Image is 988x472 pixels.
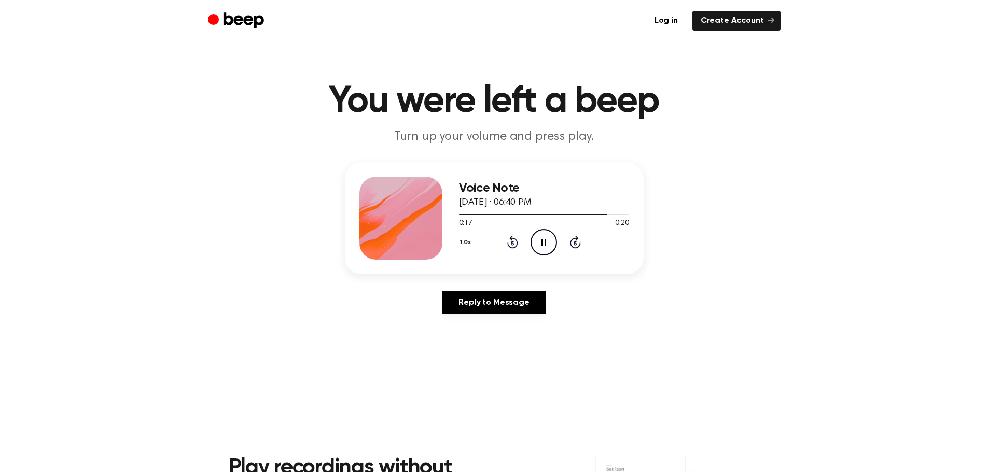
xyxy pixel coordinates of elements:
a: Create Account [692,11,781,31]
a: Log in [646,11,686,31]
span: [DATE] · 06:40 PM [459,198,532,207]
a: Reply to Message [442,291,546,314]
h3: Voice Note [459,181,629,195]
span: 0:17 [459,218,472,229]
button: 1.0x [459,234,475,251]
h1: You were left a beep [229,83,760,120]
span: 0:20 [615,218,629,229]
p: Turn up your volume and press play. [295,128,693,146]
a: Beep [208,11,267,31]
